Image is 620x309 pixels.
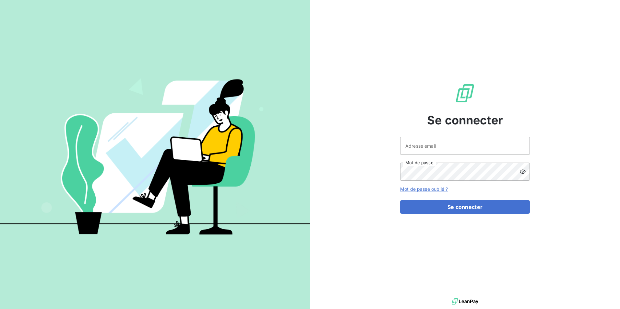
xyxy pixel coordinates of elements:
[427,111,503,129] span: Se connecter
[455,83,475,104] img: Logo LeanPay
[400,186,448,192] a: Mot de passe oublié ?
[452,297,478,306] img: logo
[400,137,530,155] input: placeholder
[400,200,530,214] button: Se connecter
